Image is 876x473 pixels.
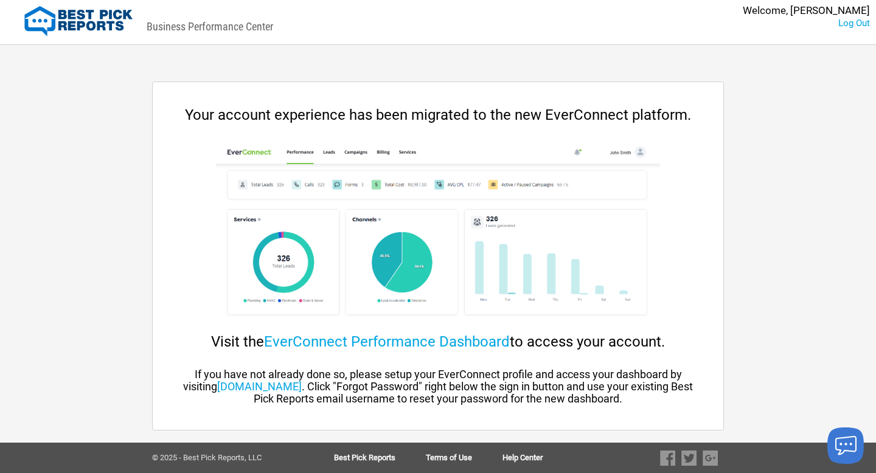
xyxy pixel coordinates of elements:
div: Welcome, [PERSON_NAME] [743,4,870,17]
div: If you have not already done so, please setup your EverConnect profile and access your dashboard ... [177,368,699,405]
a: Best Pick Reports [334,454,426,462]
a: Terms of Use [426,454,502,462]
div: © 2025 - Best Pick Reports, LLC [152,454,295,462]
a: EverConnect Performance Dashboard [264,333,510,350]
img: Best Pick Reports Logo [24,6,133,36]
button: Launch chat [827,427,864,464]
div: Visit the to access your account. [177,333,699,350]
a: Log Out [838,18,870,29]
div: Your account experience has been migrated to the new EverConnect platform. [177,106,699,123]
a: Help Center [502,454,543,462]
a: [DOMAIN_NAME] [217,380,302,393]
img: cp-dashboard.png [216,142,659,324]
